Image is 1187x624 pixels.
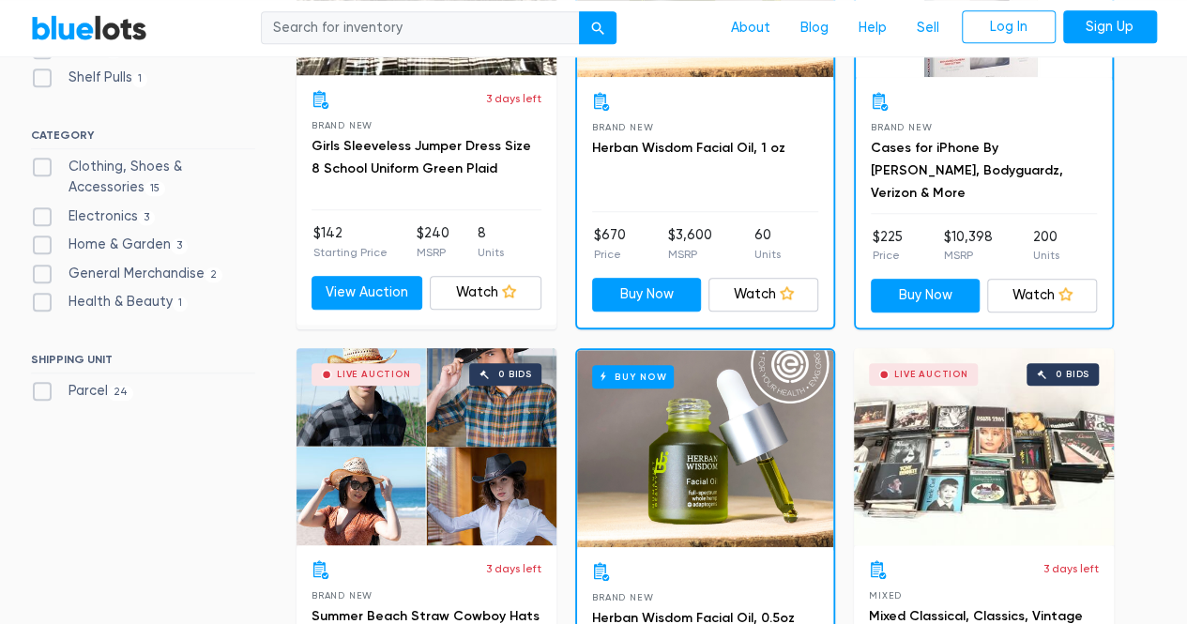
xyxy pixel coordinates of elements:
span: Brand New [312,120,373,130]
a: About [716,10,785,46]
span: 1 [173,297,189,312]
label: Electronics [31,206,156,227]
span: Mixed [869,590,902,601]
input: Search for inventory [261,11,580,45]
label: Parcel [31,381,134,402]
h6: CATEGORY [31,129,255,149]
p: 3 days left [486,90,541,107]
li: 200 [1033,227,1059,265]
div: 0 bids [498,370,532,379]
span: 24 [108,386,134,401]
a: Live Auction 0 bids [297,348,556,545]
p: Price [594,246,626,263]
a: View Auction [312,276,423,310]
span: 15 [145,181,166,196]
li: 60 [754,225,781,263]
span: Brand New [312,590,373,601]
li: $225 [873,227,903,265]
label: Health & Beauty [31,292,189,312]
a: Buy Now [592,278,702,312]
a: Blog [785,10,844,46]
span: 2 [205,267,223,282]
p: Units [1033,247,1059,264]
span: 3 [138,210,156,225]
p: MSRP [668,246,712,263]
a: Sell [902,10,954,46]
span: Brand New [592,592,653,602]
a: Help [844,10,902,46]
label: Clothing, Shoes & Accessories [31,157,255,197]
div: 0 bids [1056,370,1089,379]
a: Sign Up [1063,10,1157,44]
p: Price [873,247,903,264]
a: Watch [708,278,818,312]
p: Units [754,246,781,263]
li: $142 [313,223,388,261]
p: MSRP [943,247,992,264]
label: Home & Garden [31,235,189,255]
p: Starting Price [313,244,388,261]
a: Cases for iPhone By [PERSON_NAME], Bodyguardz, Verizon & More [871,140,1063,201]
a: Buy Now [871,279,981,312]
span: Brand New [592,122,653,132]
span: 3 [171,238,189,253]
p: 3 days left [1043,560,1099,577]
a: Log In [962,10,1056,44]
h6: SHIPPING UNIT [31,353,255,373]
a: Live Auction 0 bids [854,348,1114,545]
li: $10,398 [943,227,992,265]
a: BlueLots [31,14,147,41]
label: Shelf Pulls [31,68,148,88]
a: Watch [987,279,1097,312]
a: Watch [430,276,541,310]
li: 8 [478,223,504,261]
div: Live Auction [894,370,968,379]
div: Live Auction [337,370,411,379]
p: MSRP [416,244,449,261]
label: General Merchandise [31,264,223,284]
a: Buy Now [577,350,833,547]
li: $240 [416,223,449,261]
p: 3 days left [486,560,541,577]
p: Units [478,244,504,261]
span: Brand New [871,122,932,132]
li: $670 [594,225,626,263]
li: $3,600 [668,225,712,263]
span: 1 [132,72,148,87]
a: Girls Sleeveless Jumper Dress Size 8 School Uniform Green Plaid [312,138,531,176]
h6: Buy Now [592,365,674,388]
a: Herban Wisdom Facial Oil, 1 oz [592,140,785,156]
